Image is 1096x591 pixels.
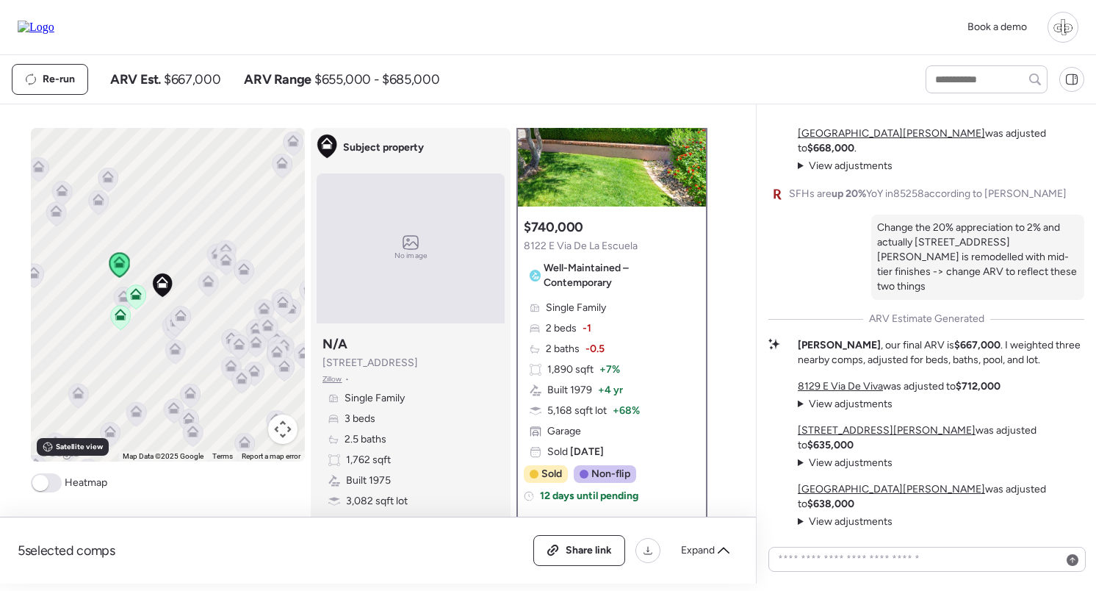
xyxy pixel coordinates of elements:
[599,362,620,377] span: + 7%
[524,239,638,254] span: 8122 E Via De La Escuela
[212,452,233,460] a: Terms (opens in new tab)
[547,404,607,418] span: 5,168 sqft lot
[798,515,893,529] summary: View adjustments
[568,445,604,458] span: [DATE]
[956,380,1001,393] strong: $712,000
[343,140,424,155] span: Subject property
[681,543,715,558] span: Expand
[35,443,83,462] a: Open this area in Google Maps (opens a new window)
[798,379,1001,394] p: was adjusted to
[123,452,203,460] span: Map Data ©2025 Google
[56,441,103,453] span: Satellite view
[798,423,1084,453] p: was adjusted to
[546,321,577,336] span: 2 beds
[546,342,580,357] span: 2 baths
[18,21,54,34] img: Logo
[547,424,581,439] span: Garage
[322,335,347,353] h3: N/A
[798,339,881,351] strong: [PERSON_NAME]
[798,482,1084,512] p: was adjusted to
[789,187,1067,201] span: SFHs are YoY in 85258 according to [PERSON_NAME]
[346,473,391,488] span: Built 1975
[869,312,984,326] span: ARV Estimate Generated
[566,543,612,558] span: Share link
[954,339,1001,351] strong: $667,000
[540,489,638,504] span: 12 days until pending
[242,452,300,460] a: Report a map error
[544,261,694,290] span: Well-Maintained – Contemporary
[547,445,604,459] span: Sold
[798,483,985,495] a: [GEOGRAPHIC_DATA][PERSON_NAME]
[547,383,592,398] span: Built 1979
[345,391,405,406] span: Single Family
[798,397,893,412] summary: View adjustments
[524,218,583,236] h3: $740,000
[798,127,985,140] a: [GEOGRAPHIC_DATA][PERSON_NAME]
[798,424,976,437] a: [STREET_ADDRESS][PERSON_NAME]
[346,515,380,529] span: Garage
[809,456,893,469] span: View adjustments
[798,456,893,470] summary: View adjustments
[585,342,605,357] span: -0.5
[314,71,439,88] span: $655,000 - $685,000
[322,356,418,370] span: [STREET_ADDRESS]
[798,380,883,393] a: 8129 E Via De Viva
[877,221,1078,294] p: Change the 20% appreciation to 2% and actually [STREET_ADDRESS][PERSON_NAME] is remodelled with m...
[346,494,408,509] span: 3,082 sqft lot
[547,362,594,377] span: 1,890 sqft
[798,159,893,173] summary: View adjustments
[807,498,854,510] strong: $638,000
[110,71,161,88] span: ARV Est.
[345,373,349,385] span: •
[345,412,375,426] span: 3 beds
[18,542,115,559] span: 5 selected comps
[807,439,854,451] strong: $635,000
[832,187,866,200] span: up 20%
[65,476,107,490] span: Heatmap
[809,160,893,172] span: View adjustments
[268,415,298,444] button: Map camera controls
[598,383,623,398] span: + 4 yr
[613,404,640,418] span: + 68%
[345,432,386,447] span: 2.5 baths
[346,453,391,468] span: 1,762 sqft
[591,467,630,481] span: Non-flip
[244,71,311,88] span: ARV Range
[807,142,854,154] strong: $668,000
[43,72,75,87] span: Re-run
[809,398,893,410] span: View adjustments
[967,21,1027,33] span: Book a demo
[322,373,342,385] span: Zillow
[164,71,220,88] span: $667,000
[809,515,893,528] span: View adjustments
[394,250,427,262] span: No image
[546,301,606,315] span: Single Family
[798,126,1084,156] p: was adjusted to .
[541,467,562,481] span: Sold
[798,338,1084,368] p: , our final ARV is . I weighted three nearby comps, adjusted for beds, baths, pool, and lot.
[583,321,591,336] span: -1
[35,443,83,462] img: Google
